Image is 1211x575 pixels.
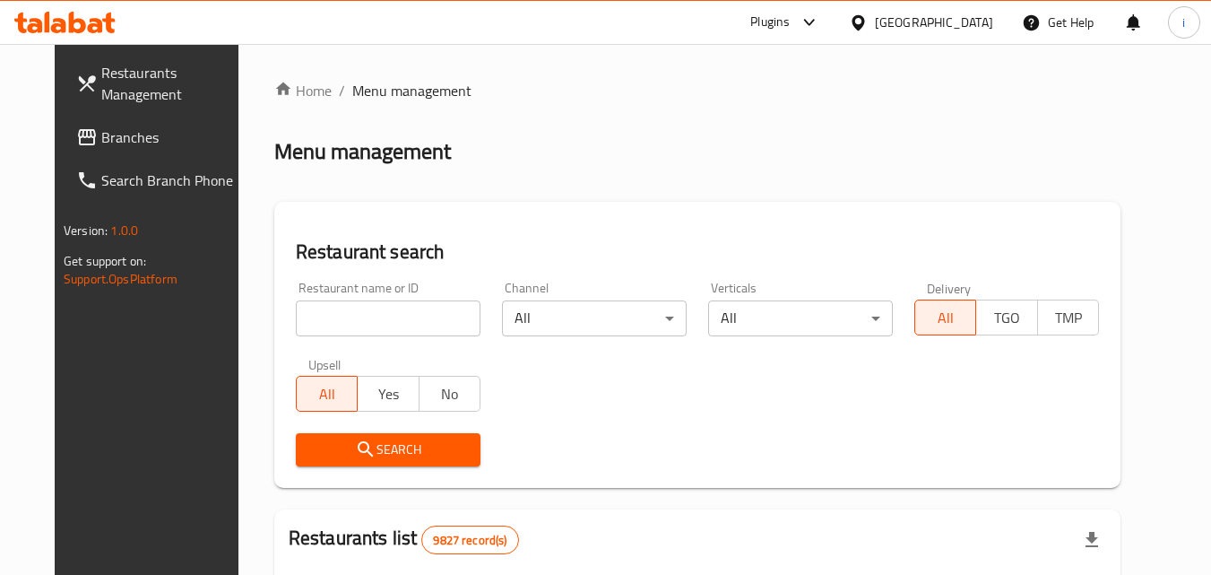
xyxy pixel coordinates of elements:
span: Search Branch Phone [101,170,243,191]
h2: Restaurants list [289,525,519,554]
span: i [1182,13,1185,32]
button: All [914,300,976,335]
span: Branches [101,126,243,148]
a: Home [274,80,332,101]
span: Yes [365,381,411,407]
a: Search Branch Phone [62,159,257,202]
span: No [427,381,473,407]
button: All [296,376,358,412]
span: 9827 record(s) [422,532,517,549]
span: 1.0.0 [110,219,138,242]
button: No [419,376,480,412]
span: Menu management [352,80,471,101]
div: Export file [1070,518,1113,562]
button: Yes [357,376,419,412]
label: Delivery [927,282,972,294]
span: All [922,305,969,331]
h2: Restaurant search [296,239,1099,266]
div: [GEOGRAPHIC_DATA] [875,13,993,32]
div: Plugins [750,12,790,33]
span: Restaurants Management [101,62,243,105]
h2: Menu management [274,137,451,166]
span: TGO [983,305,1030,331]
span: Search [310,439,466,461]
span: Version: [64,219,108,242]
input: Search for restaurant name or ID.. [296,301,480,336]
a: Branches [62,116,257,159]
a: Restaurants Management [62,51,257,116]
label: Upsell [308,358,342,370]
span: TMP [1045,305,1092,331]
button: TGO [975,300,1037,335]
li: / [339,80,345,101]
a: Support.OpsPlatform [64,267,177,291]
nav: breadcrumb [274,80,1120,101]
button: TMP [1037,300,1099,335]
span: All [304,381,350,407]
div: Total records count [421,526,518,554]
button: Search [296,433,480,466]
div: All [708,301,893,336]
div: All [502,301,687,336]
span: Get support on: [64,249,146,273]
